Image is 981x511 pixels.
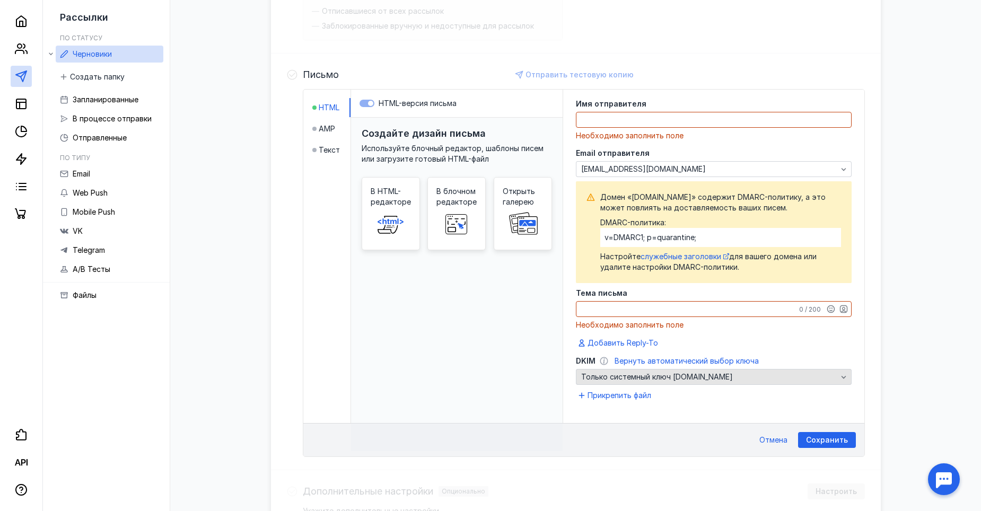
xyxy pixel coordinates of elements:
[73,114,152,123] span: В процессе отправки
[576,289,627,297] span: Тема письма
[588,338,658,348] span: Добавить Reply-To
[362,128,486,139] h3: Создайте дизайн письма
[56,69,130,85] button: Создать папку
[615,356,759,365] span: Вернуть автоматический выбор ключа
[56,46,163,63] a: Черновики
[588,390,651,401] span: Прикрепить файл
[73,169,90,178] span: Email
[56,110,163,127] a: В процессе отправки
[600,192,841,213] span: Домен «[DOMAIN_NAME]» содержит DMARC-политику, а это может повлиять на доставляемость ваших писем.
[319,102,339,113] span: HTML
[73,226,83,235] span: VK
[56,184,163,201] a: Web Push
[503,186,543,207] span: Открыть галерею
[576,100,646,108] span: Имя отправителя
[56,242,163,259] a: Telegram
[576,337,662,349] button: Добавить Reply-To
[303,69,339,80] h4: Письмо
[73,245,105,254] span: Telegram
[371,186,411,207] span: В HTML-редакторе
[436,186,477,207] span: В блочном редакторе
[806,436,848,445] span: Сохранить
[600,228,841,247] div: v=DMARC1; p=quarantine;
[56,223,163,240] a: VK
[576,356,595,366] span: DKIM
[70,73,125,82] span: Создать папку
[576,369,852,385] button: Только системный ключ [DOMAIN_NAME]
[799,305,821,314] div: 0 / 200
[754,432,793,448] button: Отмена
[615,356,759,366] button: Вернуть автоматический выбор ключа
[576,389,655,402] button: Прикрепить файл
[56,204,163,221] a: Mobile Push
[60,34,102,42] h5: По статусу
[641,252,721,261] span: служебные заголовки
[73,290,97,299] span: Файлы
[379,99,457,108] span: HTML-версия письма
[362,144,544,163] span: Используйте блочный редактор, шаблоны писем или загрузите готовый HTML-файл
[576,130,852,141] div: Необходимо заполнить поле
[56,287,163,304] a: Файлы
[759,436,787,445] span: Отмена
[56,91,163,108] a: Запланированные
[73,207,115,216] span: Mobile Push
[576,149,650,157] span: Email отправителя
[576,161,852,177] button: [EMAIL_ADDRESS][DOMAIN_NAME]
[798,432,856,448] button: Сохранить
[73,133,127,142] span: Отправленные
[56,261,163,278] a: A/B Тесты
[56,129,163,146] a: Отправленные
[641,252,729,261] a: служебные заголовки
[600,217,841,247] span: DMARC-политика:
[73,95,138,104] span: Запланированные
[581,165,706,174] span: [EMAIL_ADDRESS][DOMAIN_NAME]
[56,165,163,182] a: Email
[581,372,733,382] span: Только системный ключ [DOMAIN_NAME]
[319,145,340,155] span: Текст
[73,188,108,197] span: Web Push
[319,124,335,134] span: AMP
[60,12,108,23] span: Рассылки
[73,265,110,274] span: A/B Тесты
[576,320,852,330] div: Необходимо заполнить поле
[73,49,112,58] span: Черновики
[60,154,90,162] h5: По типу
[600,251,841,272] span: Настройте для вашего домена или удалите настройки DMARC-политики.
